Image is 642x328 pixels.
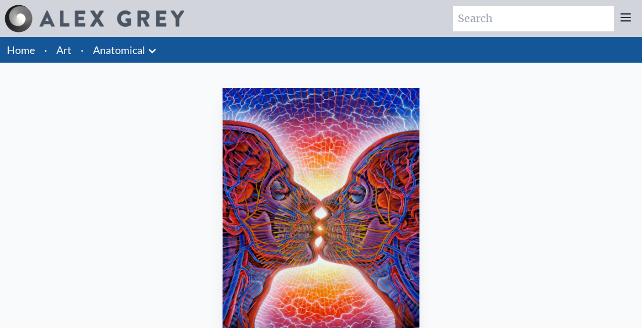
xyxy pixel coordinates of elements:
a: Anatomical [93,42,145,58]
input: Search [453,6,614,31]
li: · [76,37,88,63]
a: Art [56,42,71,58]
li: · [40,37,52,63]
a: Home [7,44,35,56]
